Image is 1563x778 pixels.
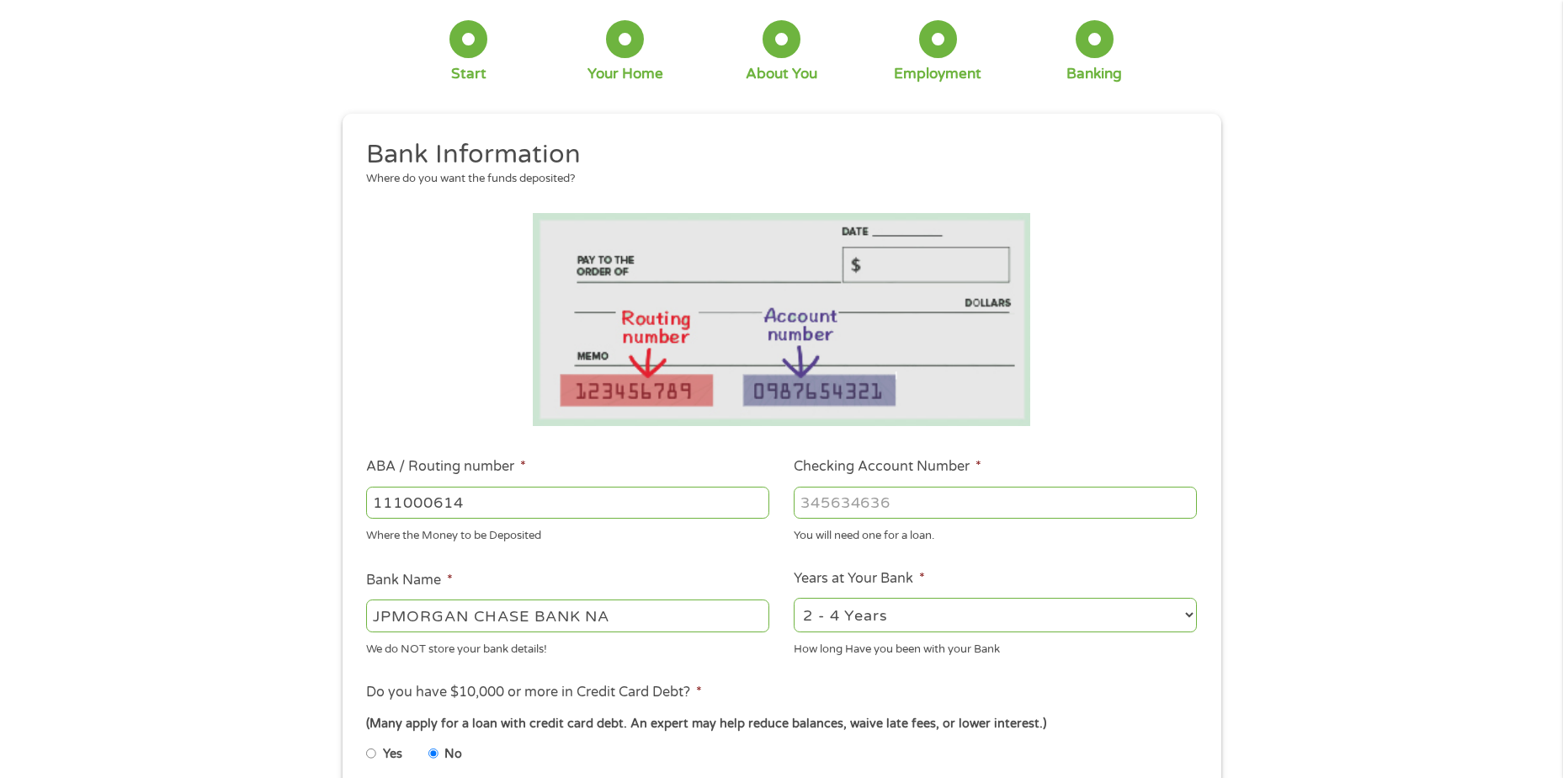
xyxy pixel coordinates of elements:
[383,745,402,764] label: Yes
[366,171,1184,188] div: Where do you want the funds deposited?
[794,487,1197,519] input: 345634636
[444,745,462,764] label: No
[746,65,817,83] div: About You
[794,570,925,588] label: Years at Your Bank
[451,65,486,83] div: Start
[366,487,769,519] input: 263177916
[366,572,453,589] label: Bank Name
[366,458,526,476] label: ABA / Routing number
[366,522,769,545] div: Where the Money to be Deposited
[366,715,1196,733] div: (Many apply for a loan with credit card debt. An expert may help reduce balances, waive late fees...
[366,684,702,701] label: Do you have $10,000 or more in Credit Card Debt?
[533,213,1031,426] img: Routing number location
[1066,65,1122,83] div: Banking
[794,458,981,476] label: Checking Account Number
[894,65,981,83] div: Employment
[794,522,1197,545] div: You will need one for a loan.
[366,138,1184,172] h2: Bank Information
[366,635,769,658] div: We do NOT store your bank details!
[794,635,1197,658] div: How long Have you been with your Bank
[587,65,663,83] div: Your Home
